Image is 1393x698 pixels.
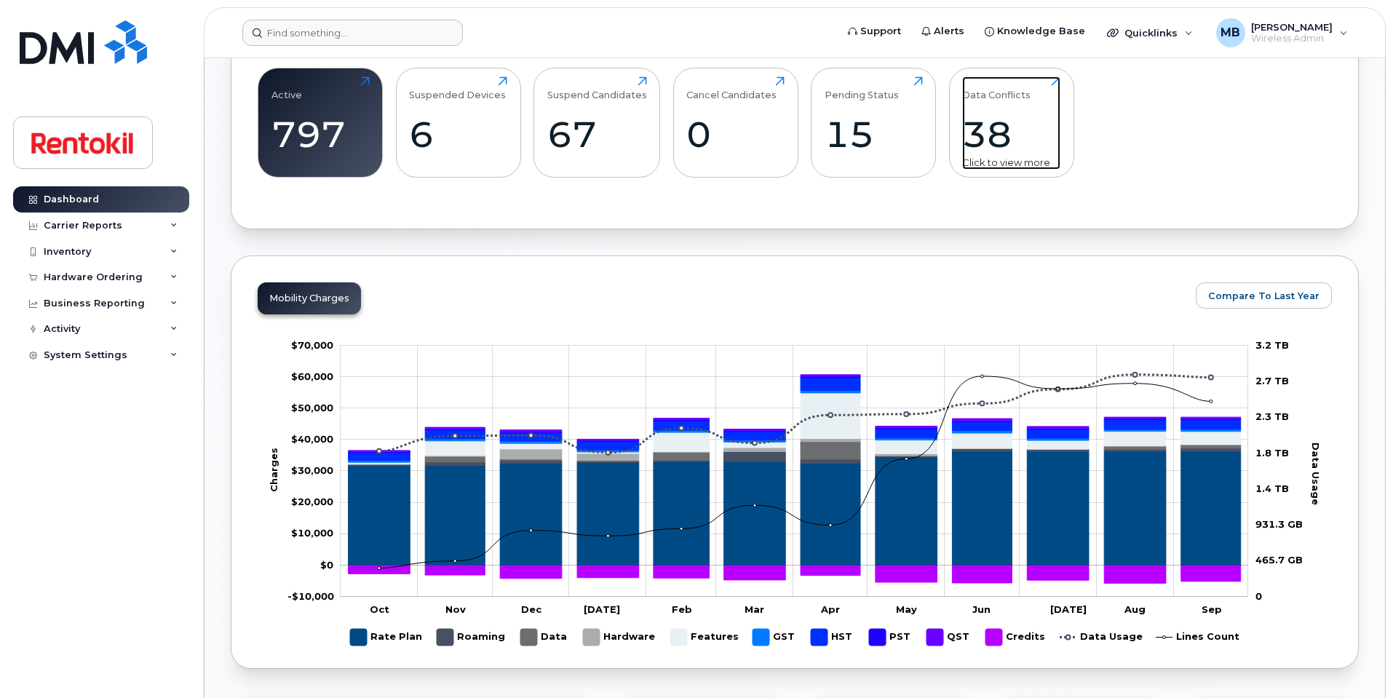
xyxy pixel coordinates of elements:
[268,339,1329,651] g: Chart
[896,603,917,615] tspan: May
[584,603,620,615] tspan: [DATE]
[1208,289,1319,303] span: Compare To Last Year
[1251,21,1333,33] span: [PERSON_NAME]
[291,339,333,351] g: $0
[1255,339,1289,351] tspan: 3.2 TB
[409,113,507,156] div: 6
[753,623,796,651] g: GST
[975,17,1095,46] a: Knowledge Base
[291,528,333,539] tspan: $10,000
[291,402,333,413] tspan: $50,000
[672,603,692,615] tspan: Feb
[547,113,647,156] div: 67
[291,464,333,476] g: $0
[825,76,899,100] div: Pending Status
[350,623,1239,651] g: Legend
[350,623,422,651] g: Rate Plan
[291,370,333,382] g: $0
[1196,282,1332,309] button: Compare To Last Year
[287,590,334,602] g: $0
[349,451,1241,566] g: Rate Plan
[291,339,333,351] tspan: $70,000
[370,603,389,615] tspan: Oct
[1050,603,1087,615] tspan: [DATE]
[1206,18,1358,47] div: Malorie Bell
[1255,590,1262,602] tspan: 0
[1255,483,1289,494] tspan: 1.4 TB
[1097,18,1203,47] div: Quicklinks
[962,76,1060,170] a: Data Conflicts38Click to view more
[811,623,854,651] g: HST
[349,393,1241,464] g: Features
[962,113,1060,156] div: 38
[997,24,1085,39] span: Knowledge Base
[1060,623,1143,651] g: Data Usage
[1221,24,1240,41] span: MB
[1124,27,1178,39] span: Quicklinks
[291,402,333,413] g: $0
[962,76,1031,100] div: Data Conflicts
[520,623,568,651] g: Data
[1202,603,1222,615] tspan: Sep
[291,496,333,507] g: $0
[409,76,506,100] div: Suspended Devices
[820,603,840,615] tspan: Apr
[745,603,764,615] tspan: Mar
[349,376,1241,453] g: PST
[409,76,507,170] a: Suspended Devices6
[1124,603,1146,615] tspan: Aug
[670,623,739,651] g: Features
[1255,375,1289,386] tspan: 2.7 TB
[686,76,785,170] a: Cancel Candidates0
[271,76,302,100] div: Active
[349,391,1241,463] g: GST
[1310,443,1322,505] tspan: Data Usage
[838,17,911,46] a: Support
[934,24,964,39] span: Alerts
[437,623,506,651] g: Roaming
[869,623,912,651] g: PST
[911,17,975,46] a: Alerts
[349,375,1241,452] g: QST
[825,76,923,170] a: Pending Status15
[291,433,333,445] g: $0
[962,156,1060,170] div: Click to view more
[349,448,1241,466] g: Roaming
[686,113,785,156] div: 0
[271,76,370,170] a: Active797
[291,433,333,445] tspan: $40,000
[268,448,279,492] tspan: Charges
[547,76,647,100] div: Suspend Candidates
[926,623,971,651] g: QST
[825,113,923,156] div: 15
[1255,555,1303,566] tspan: 465.7 GB
[521,603,542,615] tspan: Dec
[1255,447,1289,459] tspan: 1.8 TB
[349,566,1241,583] g: Credits
[1156,623,1239,651] g: Lines Count
[287,590,334,602] tspan: -$10,000
[1255,518,1303,530] tspan: 931.3 GB
[320,559,333,571] tspan: $0
[1255,411,1289,422] tspan: 2.3 TB
[860,24,901,39] span: Support
[985,623,1045,651] g: Credits
[291,370,333,382] tspan: $60,000
[291,496,333,507] tspan: $20,000
[291,464,333,476] tspan: $30,000
[686,76,777,100] div: Cancel Candidates
[972,603,991,615] tspan: Jun
[583,623,656,651] g: Hardware
[1251,33,1333,44] span: Wireless Admin
[291,528,333,539] g: $0
[547,76,647,170] a: Suspend Candidates67
[242,20,463,46] input: Find something...
[445,603,466,615] tspan: Nov
[349,378,1241,461] g: HST
[271,113,370,156] div: 797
